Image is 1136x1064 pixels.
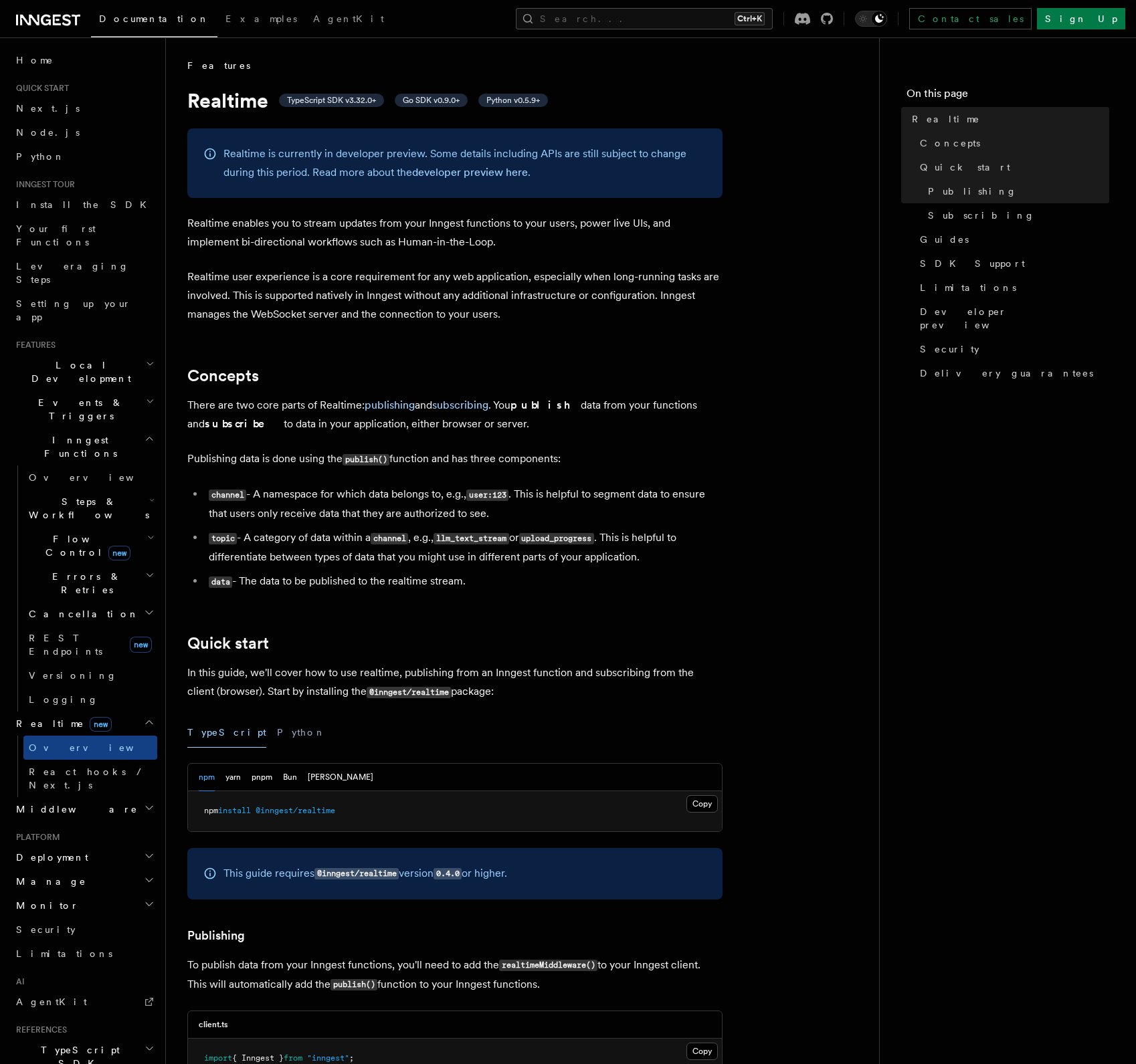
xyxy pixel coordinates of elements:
[11,428,157,465] button: Inngest Functions
[11,803,138,816] span: Middleware
[23,465,157,490] a: Overview
[11,292,157,329] a: Setting up your app
[307,1053,349,1063] span: "inngest"
[907,107,1109,131] a: Realtime
[314,868,399,879] code: @inngest/realtime
[187,449,723,469] p: Publishing data is done using the function and has three components:
[412,166,528,179] a: developer preview here
[11,433,145,460] span: Inngest Functions
[16,199,155,210] span: Install the SDK
[187,663,723,702] p: In this guide, we'll cover how to use realtime, publishing from an Inngest function and subscribi...
[287,95,376,106] span: TypeScript SDK v3.32.0+
[99,13,209,24] span: Documentation
[16,223,96,247] span: Your first Functions
[187,634,269,653] a: Quick start
[256,806,335,815] span: @inngest/realtime
[29,694,98,705] span: Logging
[23,607,139,621] span: Cancellation
[11,193,157,217] a: Install the SDK
[11,217,157,254] a: Your first Functions
[277,718,326,748] button: Python
[915,155,1109,179] a: Quick start
[923,203,1109,227] a: Subscribing
[23,687,157,712] a: Logging
[16,54,54,67] span: Home
[403,95,460,106] span: Go SDK v0.9.0+
[187,718,266,748] button: TypeScript
[23,760,157,797] a: React hooks / Next.js
[466,490,508,501] code: user:123
[519,533,594,544] code: upload_progress
[223,144,706,182] p: Realtime is currently in developer preview. Some details including APIs are still subject to chan...
[29,670,117,681] span: Versioning
[11,1025,67,1035] span: References
[11,712,157,736] button: Realtimenew
[11,144,157,169] a: Python
[130,637,152,653] span: new
[16,151,65,162] span: Python
[91,4,217,37] a: Documentation
[343,454,389,465] code: publish()
[23,570,145,597] span: Errors & Retries
[11,120,157,144] a: Node.js
[432,399,488,411] a: subscribing
[371,533,408,544] code: channel
[920,257,1025,270] span: SDK Support
[11,48,157,72] a: Home
[23,736,157,760] a: Overview
[187,366,259,385] a: Concepts
[205,485,723,523] li: - A namespace for which data belongs to, e.g., . This is helpful to segment data to ensure that u...
[1037,8,1125,29] a: Sign Up
[29,766,147,790] span: React hooks / Next.js
[232,1053,284,1063] span: { Inngest }
[915,337,1109,361] a: Security
[29,633,102,657] span: REST Endpoints
[330,979,377,990] code: publish()
[920,233,969,246] span: Guides
[308,764,373,791] button: [PERSON_NAME]
[11,990,157,1014] a: AgentKit
[199,764,215,791] button: npm
[16,127,80,138] span: Node.js
[252,764,272,791] button: pnpm
[205,417,284,430] strong: subscribe
[920,281,1016,294] span: Limitations
[225,13,297,24] span: Examples
[686,1043,718,1060] button: Copy
[11,179,75,190] span: Inngest tour
[223,864,507,883] p: This guide requires version or higher.
[187,214,723,251] p: Realtime enables you to stream updates from your Inngest functions to your users, power live UIs,...
[920,366,1093,380] span: Delivery guarantees
[920,342,979,356] span: Security
[204,1053,232,1063] span: import
[23,602,157,626] button: Cancellation
[305,4,392,36] a: AgentKit
[283,764,297,791] button: Bun
[218,806,251,815] span: install
[11,83,69,94] span: Quick start
[16,261,129,285] span: Leveraging Steps
[349,1053,354,1063] span: ;
[284,1053,302,1063] span: from
[516,8,773,29] button: Search...Ctrl+K
[735,12,765,25] kbd: Ctrl+K
[11,851,88,864] span: Deployment
[11,832,60,843] span: Platform
[11,918,157,942] a: Security
[16,948,112,959] span: Limitations
[205,528,723,566] li: - A category of data within a , e.g., or . This is helpful to differentiate between types of data...
[920,305,1109,332] span: Developer preview
[11,899,79,912] span: Monitor
[915,227,1109,251] a: Guides
[108,546,130,560] span: new
[187,59,250,72] span: Features
[23,663,157,687] a: Versioning
[23,532,147,559] span: Flow Control
[686,795,718,813] button: Copy
[29,742,167,753] span: Overview
[187,396,723,433] p: There are two core parts of Realtime: and . You data from your functions and to data in your appl...
[928,209,1035,222] span: Subscribing
[11,845,157,869] button: Deployment
[11,875,86,888] span: Manage
[11,96,157,120] a: Next.js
